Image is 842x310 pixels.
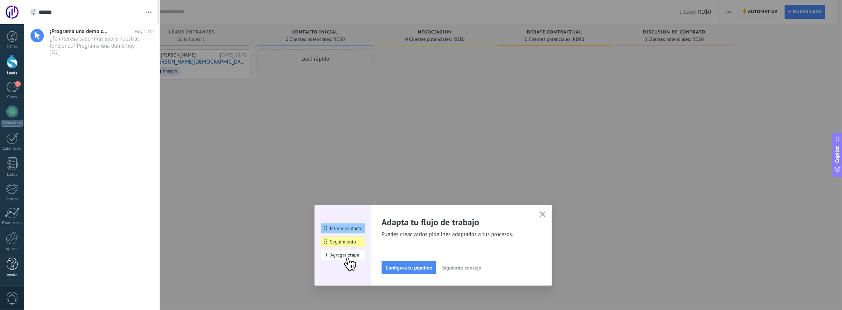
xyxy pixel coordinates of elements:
[1,120,23,127] div: WhatsApp
[135,28,155,35] span: Hoy 12:01
[439,262,485,273] button: Siguiente consejo
[1,247,23,252] div: Ajustes
[50,51,59,56] div: •••
[382,231,531,238] span: Puedes crear varios pipelines adaptados a tus procesos.
[50,35,141,56] span: ¿Te interesa saber más sobre nuestras funciones? Programa una demo hoy mismo!
[1,221,23,226] div: Estadísticas
[382,261,436,274] button: Configura tu pipeline
[1,146,23,151] div: Calendario
[1,273,23,278] div: Ayuda
[50,28,109,35] span: ¡Programa una demo con un experto!
[1,71,23,76] div: Leads
[382,216,531,228] h2: Adapta tu flujo de trabajo
[834,146,841,163] span: Copilot
[1,95,23,100] div: Chats
[1,44,23,49] div: Panel
[386,265,432,270] span: Configura tu pipeline
[1,172,23,177] div: Listas
[15,81,21,87] span: 1
[24,24,159,61] a: ¡Programa una demo con un experto! Hoy 12:01 ¿Te interesa saber más sobre nuestras funciones? Pro...
[1,197,23,201] div: Correo
[442,265,481,270] span: Siguiente consejo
